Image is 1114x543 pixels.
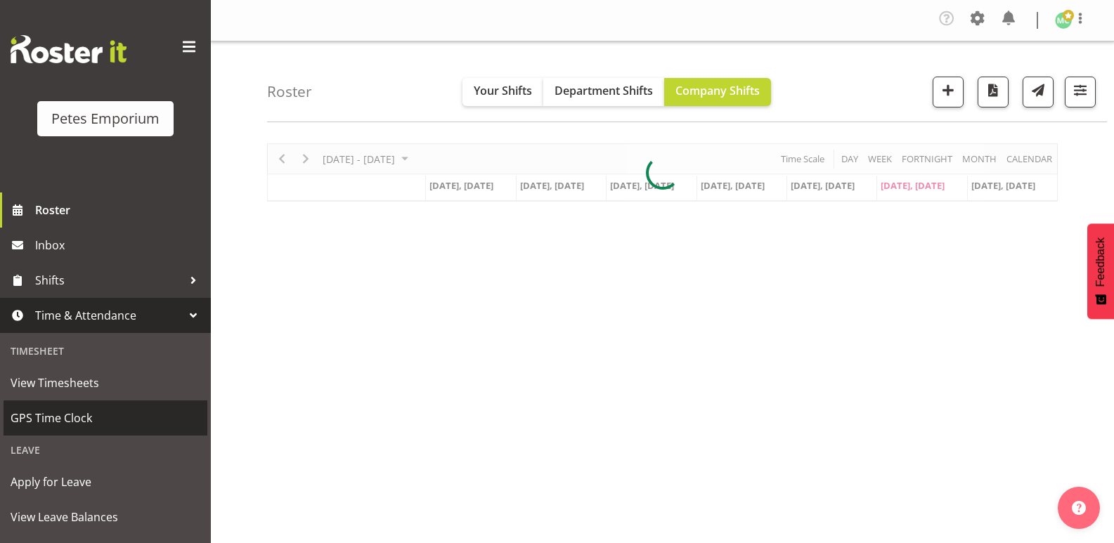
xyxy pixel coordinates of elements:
[35,305,183,326] span: Time & Attendance
[1065,77,1096,107] button: Filter Shifts
[51,108,160,129] div: Petes Emporium
[11,35,127,63] img: Rosterit website logo
[978,77,1009,107] button: Download a PDF of the roster according to the set date range.
[675,83,760,98] span: Company Shifts
[4,436,207,464] div: Leave
[474,83,532,98] span: Your Shifts
[1072,501,1086,515] img: help-xxl-2.png
[35,235,204,256] span: Inbox
[11,407,200,428] span: GPS Time Clock
[11,372,200,393] span: View Timesheets
[4,400,207,436] a: GPS Time Clock
[4,336,207,365] div: Timesheet
[4,464,207,499] a: Apply for Leave
[1094,237,1107,287] span: Feedback
[933,77,964,107] button: Add a new shift
[1055,12,1072,29] img: melissa-cowen2635.jpg
[267,84,312,100] h4: Roster
[35,199,204,221] span: Roster
[35,270,183,291] span: Shifts
[664,78,771,106] button: Company Shifts
[462,78,543,106] button: Your Shifts
[4,365,207,400] a: View Timesheets
[543,78,664,106] button: Department Shifts
[1023,77,1054,107] button: Send a list of all shifts for the selected filtered period to all rostered employees.
[1087,223,1114,319] button: Feedback - Show survey
[11,506,200,528] span: View Leave Balances
[11,471,200,492] span: Apply for Leave
[555,83,653,98] span: Department Shifts
[4,499,207,535] a: View Leave Balances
